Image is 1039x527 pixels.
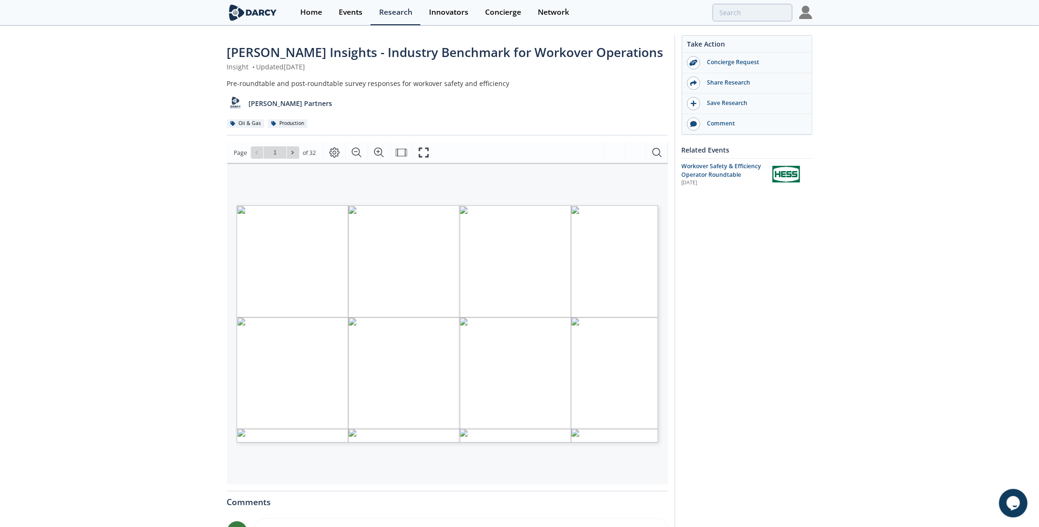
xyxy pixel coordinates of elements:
div: Events [339,9,362,16]
div: Insight Updated [DATE] [227,62,668,72]
img: Profile [799,6,812,19]
p: [PERSON_NAME] Partners [248,98,332,108]
div: Network [538,9,569,16]
span: [PERSON_NAME] Insights - Industry Benchmark for Workover Operations [227,44,664,61]
div: Save Research [700,99,807,107]
iframe: chat widget [999,489,1029,517]
div: Home [300,9,322,16]
div: Share Research [700,78,807,87]
div: Comments [227,491,668,507]
span: Workover Safety & Efficiency Operator Roundtable [682,162,762,179]
div: Pre-roundtable and post-roundtable survey responses for workover safety and efficiency [227,78,668,88]
div: Concierge [485,9,521,16]
div: Concierge Request [700,58,807,67]
span: • [251,62,257,71]
input: Advanced Search [713,4,792,21]
div: Take Action [682,39,812,53]
div: Innovators [429,9,468,16]
a: Workover Safety & Efficiency Operator Roundtable [DATE] Hess Corporation [682,162,812,187]
img: Hess Corporation [772,166,801,182]
div: [DATE] [682,179,766,187]
div: Oil & Gas [227,119,265,128]
div: Production [268,119,308,128]
img: logo-wide.svg [227,4,279,21]
div: Related Events [682,142,812,158]
div: Research [379,9,412,16]
div: Comment [700,119,807,128]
